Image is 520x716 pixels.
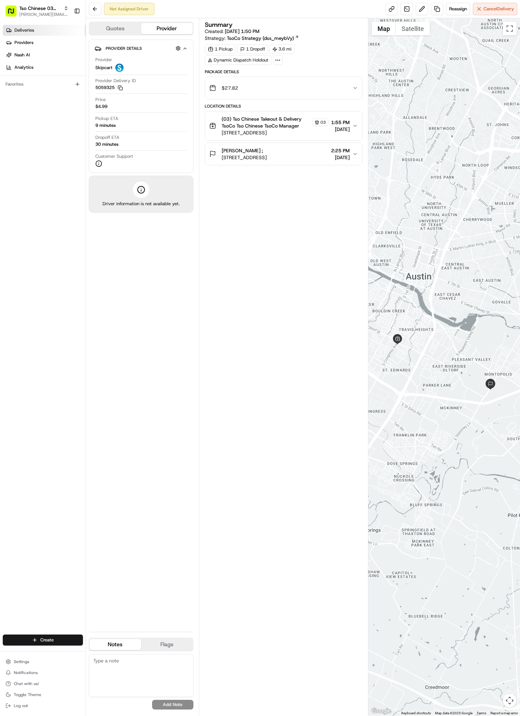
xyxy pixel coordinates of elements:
span: Providers [14,40,33,46]
span: Nash AI [14,52,30,58]
span: Notifications [14,670,38,675]
button: Provider Details [95,43,188,54]
span: Reassign [449,6,467,12]
img: Wisdom Oko [7,119,18,132]
img: Nash [7,7,21,21]
div: Dynamic Dispatch Holdout [205,55,272,65]
span: [DATE] 1:50 PM [225,28,259,34]
div: 💻 [58,154,64,160]
p: Welcome 👋 [7,27,125,38]
div: 3.6 mi [269,44,295,54]
div: Past conversations [7,89,46,95]
span: Created: [205,28,259,35]
button: Keyboard shortcuts [401,711,431,716]
div: 30 minutes [95,141,118,147]
span: Driver information is not available yet. [103,201,180,207]
a: Open this area in Google Maps (opens a new window) [370,707,393,716]
img: Antonia (Store Manager) [7,100,18,111]
div: We're available if you need us! [31,73,95,78]
button: Settings [3,657,83,667]
span: [DATE] [331,126,350,133]
span: Log out [14,703,28,708]
span: • [92,107,94,112]
span: [PERSON_NAME] (Store Manager) [21,107,91,112]
span: 2:25 PM [331,147,350,154]
img: 1736555255976-a54dd68f-1ca7-489b-9aae-adbdc363a1c4 [14,125,19,131]
button: Toggle Theme [3,690,83,700]
button: Provider [141,23,193,34]
button: Show street map [372,22,396,35]
a: Nash AI [3,49,86,60]
span: 1:55 PM [331,119,350,126]
span: Wisdom [PERSON_NAME] [21,125,73,131]
span: • [75,125,77,131]
button: Log out [3,701,83,711]
span: API Documentation [65,154,110,161]
button: Reassign [446,3,470,15]
a: Terms (opens in new tab) [477,711,486,715]
button: Show satellite imagery [396,22,430,35]
span: Settings [14,659,29,664]
a: Providers [3,37,86,48]
input: Clear [18,44,114,52]
div: Start new chat [31,66,113,73]
button: CancelDelivery [473,3,517,15]
span: Tso Chinese 03 TsoCo [19,5,61,12]
button: Tso Chinese 03 TsoCo[PERSON_NAME][EMAIL_ADDRESS][DOMAIN_NAME] [3,3,71,19]
button: Start new chat [117,68,125,76]
button: Map camera controls [503,694,517,707]
div: Package Details [205,69,362,75]
span: Analytics [14,64,33,70]
span: [STREET_ADDRESS] [222,154,267,161]
span: Map data ©2025 Google [435,711,473,715]
div: 9 minutes [95,122,116,129]
a: 💻API Documentation [55,151,113,163]
span: $4.99 [95,103,107,110]
a: Deliveries [3,25,86,36]
span: Pylon [68,170,83,176]
span: Customer Support [95,153,133,159]
button: Chat with us! [3,679,83,689]
span: [STREET_ADDRESS] [222,129,328,136]
button: Notes [89,639,141,650]
div: Favorites [3,79,83,90]
span: TsoCo Strategy (dss_meybVy) [227,35,294,42]
h3: Summary [205,22,233,28]
button: Flags [141,639,193,650]
a: Report a map error [490,711,518,715]
button: [PERSON_NAME] ;[STREET_ADDRESS]2:25 PM[DATE] [205,143,362,165]
div: 📗 [7,154,12,160]
span: Pickup ETA [95,115,118,122]
span: Skipcart [95,65,113,71]
span: Dropoff ETA [95,134,119,141]
span: Cancel Delivery [484,6,514,12]
span: [DATE] [78,125,93,131]
img: profile_skipcart_partner.png [115,64,124,72]
img: 1736555255976-a54dd68f-1ca7-489b-9aae-adbdc363a1c4 [7,66,19,78]
div: 1 Pickup [205,44,236,54]
a: TsoCo Strategy (dss_meybVy) [227,35,299,42]
a: Powered byPylon [49,170,83,176]
span: [DATE] [331,154,350,161]
span: Toggle Theme [14,692,41,697]
span: Provider Delivery ID [95,78,136,84]
img: 8571987876998_91fb9ceb93ad5c398215_72.jpg [14,66,27,78]
a: 📗Knowledge Base [4,151,55,163]
span: 03 [320,120,326,125]
span: Deliveries [14,27,34,33]
div: Strategy: [205,35,299,42]
span: Provider [95,57,112,63]
span: Price [95,97,106,103]
span: Provider Details [106,46,142,51]
span: $27.82 [222,85,238,91]
span: Chat with us! [14,681,39,686]
button: 5059325 [95,85,123,91]
span: [DATE] [96,107,110,112]
button: Toggle fullscreen view [503,22,517,35]
button: $27.82 [205,77,362,99]
button: (03) Tso Chinese Takeout & Delivery TsoCo Tso Chinese TsoCo Manager03[STREET_ADDRESS]1:55 PM[DATE] [205,111,362,140]
button: Create [3,635,83,646]
a: Analytics [3,62,86,73]
button: Notifications [3,668,83,678]
button: [PERSON_NAME][EMAIL_ADDRESS][DOMAIN_NAME] [19,12,68,17]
